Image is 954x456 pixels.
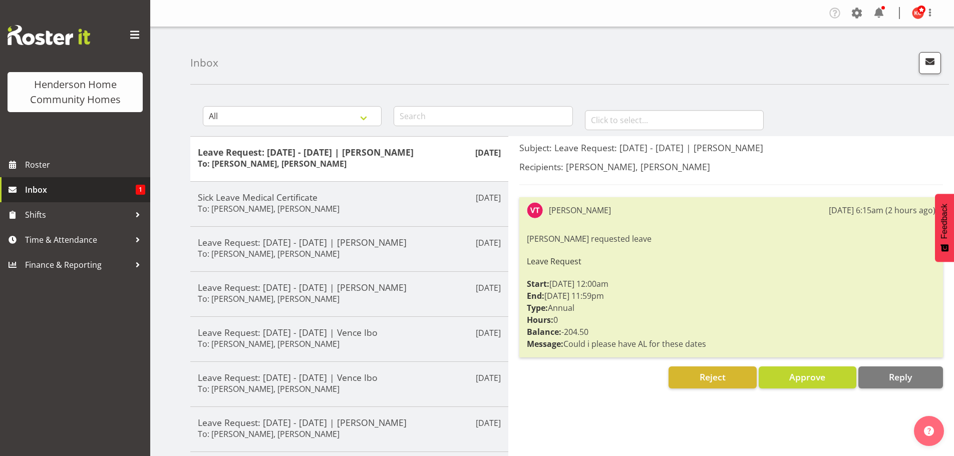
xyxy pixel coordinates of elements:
span: Finance & Reporting [25,257,130,272]
h5: Leave Request: [DATE] - [DATE] | [PERSON_NAME] [198,237,501,248]
p: [DATE] [476,192,501,204]
h6: To: [PERSON_NAME], [PERSON_NAME] [198,384,340,394]
img: help-xxl-2.png [924,426,934,436]
span: Roster [25,157,145,172]
div: [DATE] 6:15am (2 hours ago) [829,204,935,216]
h6: To: [PERSON_NAME], [PERSON_NAME] [198,159,347,169]
p: [DATE] [476,327,501,339]
h5: Leave Request: [DATE] - [DATE] | [PERSON_NAME] [198,417,501,428]
strong: End: [527,290,544,301]
span: Approve [789,371,825,383]
p: [DATE] [476,417,501,429]
h5: Leave Request: [DATE] - [DATE] | Vence Ibo [198,327,501,338]
h5: Leave Request: [DATE] - [DATE] | [PERSON_NAME] [198,147,501,158]
h5: Recipients: [PERSON_NAME], [PERSON_NAME] [519,161,943,172]
h5: Leave Request: [DATE] - [DATE] | [PERSON_NAME] [198,282,501,293]
h4: Inbox [190,57,218,69]
p: [DATE] [476,237,501,249]
strong: Balance: [527,326,561,337]
button: Approve [759,366,856,388]
span: Time & Attendance [25,232,130,247]
h6: Leave Request [527,257,935,266]
input: Click to select... [585,110,764,130]
h5: Sick Leave Medical Certificate [198,192,501,203]
h6: To: [PERSON_NAME], [PERSON_NAME] [198,204,340,214]
strong: Hours: [527,314,553,325]
span: Feedback [940,204,949,239]
img: vanessa-thornley8527.jpg [527,202,543,218]
p: [DATE] [475,147,501,159]
span: Reply [889,371,912,383]
h5: Subject: Leave Request: [DATE] - [DATE] | [PERSON_NAME] [519,142,943,153]
img: Rosterit website logo [8,25,90,45]
h6: To: [PERSON_NAME], [PERSON_NAME] [198,339,340,349]
div: [PERSON_NAME] requested leave [DATE] 12:00am [DATE] 11:59pm Annual 0 -204.50 Could i please have ... [527,230,935,352]
span: Reject [700,371,726,383]
strong: Message: [527,338,563,349]
h6: To: [PERSON_NAME], [PERSON_NAME] [198,429,340,439]
h6: To: [PERSON_NAME], [PERSON_NAME] [198,294,340,304]
p: [DATE] [476,282,501,294]
span: 1 [136,185,145,195]
div: Henderson Home Community Homes [18,77,133,107]
button: Reject [669,366,756,388]
button: Reply [858,366,943,388]
h6: To: [PERSON_NAME], [PERSON_NAME] [198,249,340,259]
strong: Start: [527,278,549,289]
h5: Leave Request: [DATE] - [DATE] | Vence Ibo [198,372,501,383]
input: Search [394,106,572,126]
img: kirsty-crossley8517.jpg [912,7,924,19]
button: Feedback - Show survey [935,194,954,262]
span: Shifts [25,207,130,222]
span: Inbox [25,182,136,197]
strong: Type: [527,302,548,313]
p: [DATE] [476,372,501,384]
div: [PERSON_NAME] [549,204,611,216]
